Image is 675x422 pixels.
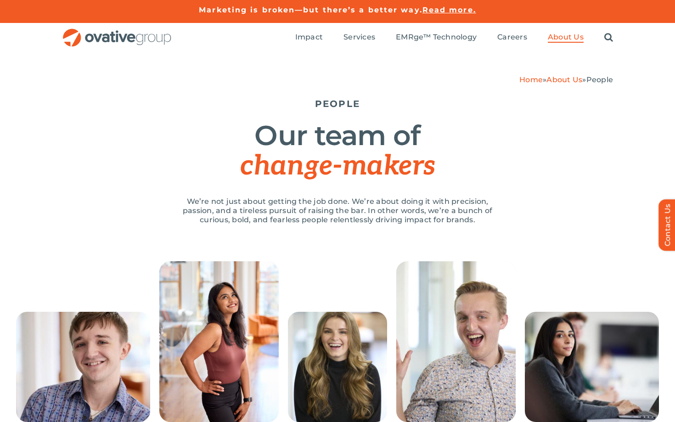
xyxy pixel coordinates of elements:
[422,6,476,14] a: Read more.
[519,75,613,84] span: » »
[343,33,375,43] a: Services
[497,33,527,43] a: Careers
[288,312,387,422] img: People – Collage Lauren
[295,23,613,52] nav: Menu
[295,33,323,42] span: Impact
[396,33,477,43] a: EMRge™ Technology
[519,75,543,84] a: Home
[199,6,422,14] a: Marketing is broken—but there’s a better way.
[295,33,323,43] a: Impact
[604,33,613,43] a: Search
[497,33,527,42] span: Careers
[62,98,613,109] h5: PEOPLE
[62,121,613,181] h1: Our team of
[548,33,584,42] span: About Us
[525,312,659,422] img: People – Collage Trushna
[62,28,172,36] a: OG_Full_horizontal_RGB
[172,197,503,225] p: We’re not just about getting the job done. We’re about doing it with precision, passion, and a ti...
[240,150,435,183] span: change-makers
[396,261,516,422] img: People – Collage McCrossen
[16,312,150,422] img: People – Collage Ethan
[396,33,477,42] span: EMRge™ Technology
[548,33,584,43] a: About Us
[159,261,279,422] img: 240613_Ovative Group_Portrait14945 (1)
[546,75,582,84] a: About Us
[586,75,613,84] span: People
[343,33,375,42] span: Services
